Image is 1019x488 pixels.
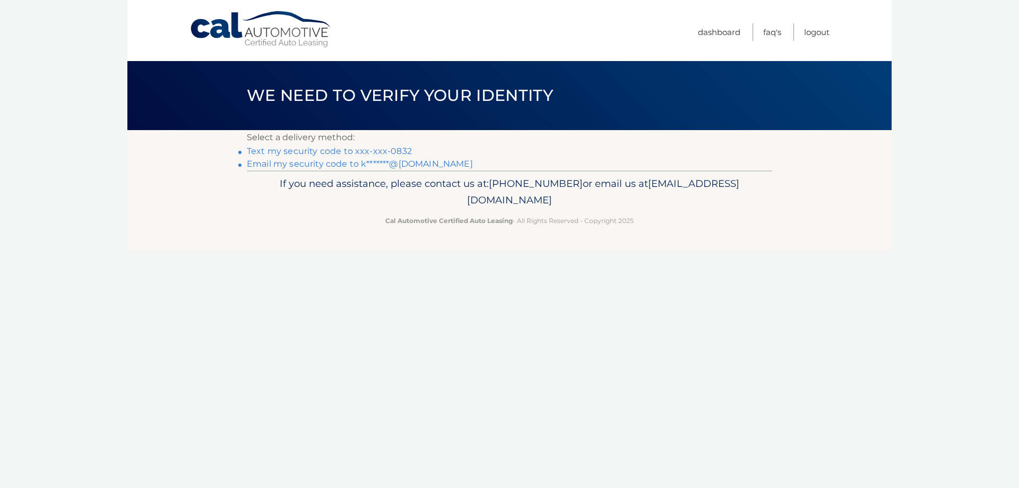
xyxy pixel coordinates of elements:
span: We need to verify your identity [247,85,553,105]
strong: Cal Automotive Certified Auto Leasing [385,217,513,225]
a: FAQ's [763,23,781,41]
a: Dashboard [698,23,740,41]
a: Email my security code to k*******@[DOMAIN_NAME] [247,159,473,169]
p: - All Rights Reserved - Copyright 2025 [254,215,765,226]
a: Cal Automotive [189,11,333,48]
a: Text my security code to xxx-xxx-0832 [247,146,412,156]
p: Select a delivery method: [247,130,772,145]
p: If you need assistance, please contact us at: or email us at [254,175,765,209]
a: Logout [804,23,830,41]
span: [PHONE_NUMBER] [489,177,583,190]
